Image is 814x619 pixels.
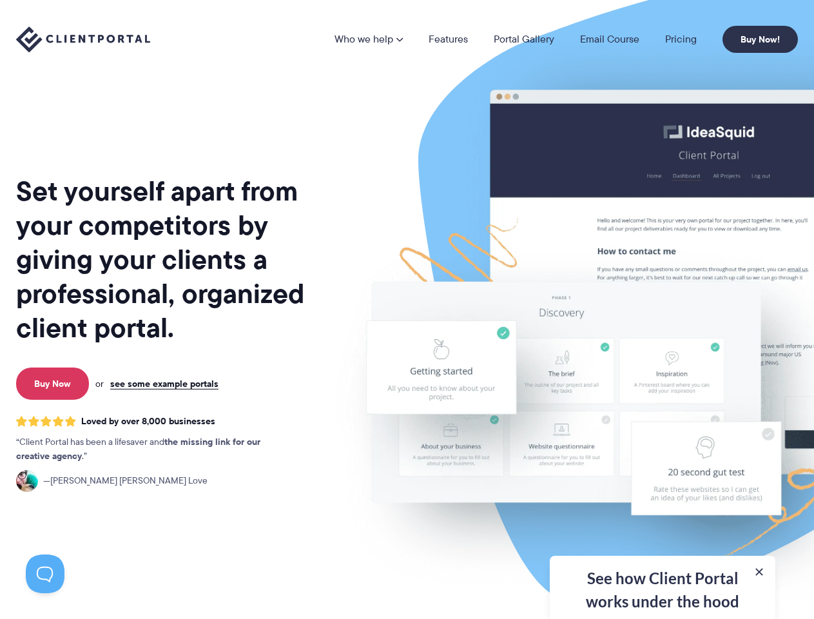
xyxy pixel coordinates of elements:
a: Who we help [334,34,403,44]
a: Features [429,34,468,44]
a: Buy Now [16,368,89,400]
strong: the missing link for our creative agency [16,435,260,463]
a: see some example portals [110,378,218,389]
h1: Set yourself apart from your competitors by giving your clients a professional, organized client ... [16,174,329,345]
ul: Who we help [226,66,798,350]
a: Email Course [580,34,639,44]
a: Portal Gallery [494,34,554,44]
span: [PERSON_NAME] [PERSON_NAME] Love [43,474,208,488]
iframe: Toggle Customer Support [26,555,64,593]
p: Client Portal has been a lifesaver and . [16,435,287,464]
span: or [95,378,104,389]
a: Pricing [665,34,697,44]
span: Loved by over 8,000 businesses [81,416,215,427]
a: Buy Now! [722,26,798,53]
